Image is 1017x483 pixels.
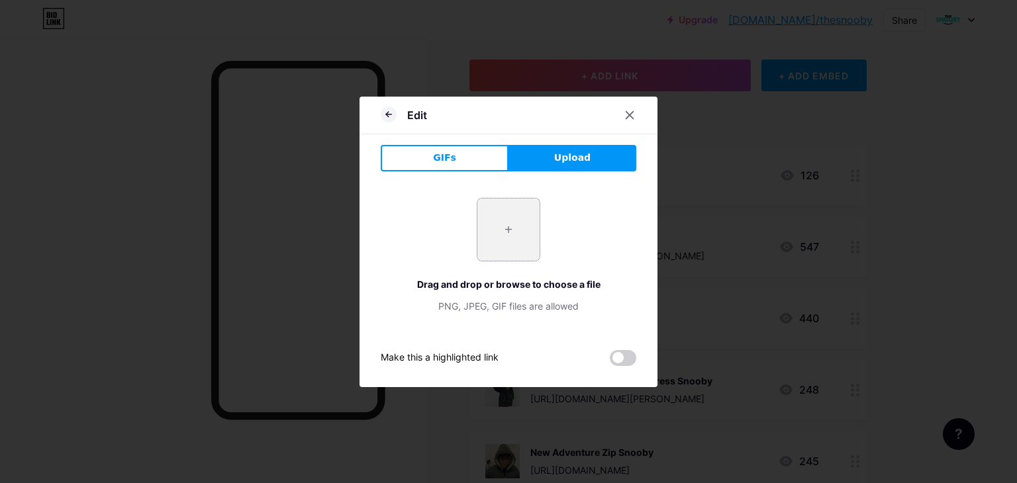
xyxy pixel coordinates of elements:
[381,145,508,171] button: GIFs
[508,145,636,171] button: Upload
[381,350,499,366] div: Make this a highlighted link
[381,277,636,291] div: Drag and drop or browse to choose a file
[554,151,591,165] span: Upload
[407,107,427,123] div: Edit
[381,299,636,313] div: PNG, JPEG, GIF files are allowed
[433,151,456,165] span: GIFs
